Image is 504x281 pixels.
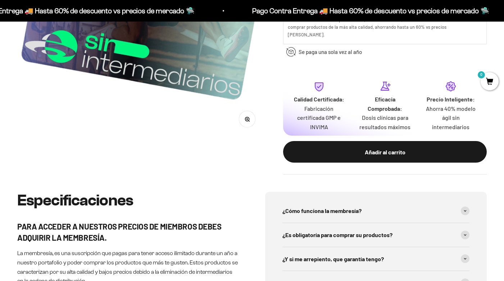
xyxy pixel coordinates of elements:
[282,247,470,271] summary: ¿Y si me arrepiento, que garantía tengo?
[224,5,462,17] p: Pago Contra Entrega 🚚 Hasta 60% de descuento vs precios de mercado 🛸
[17,192,239,209] h2: Especificaciones
[298,148,472,157] div: Añadir al carrito
[368,96,402,112] strong: Eficacia Comprobada:
[282,230,392,240] span: ¿Es obligatoría para comprar su productos?
[477,71,486,79] mark: 0
[282,223,470,247] summary: ¿Es obligatoría para comprar su productos?
[427,96,475,103] strong: Precio Inteligente:
[283,141,487,163] button: Añadir al carrito
[282,254,384,264] span: ¿Y si me arrepiento, que garantía tengo?
[294,96,344,103] strong: Calidad Certificada:
[282,206,362,216] span: ¿Cómo funciona la membresía?
[481,78,499,86] a: 0
[282,199,470,223] summary: ¿Cómo funciona la membresía?
[288,16,482,38] div: Esta membresía Anual equivalente a $8.250 COP al mes, le da acceso a los miembros a comprar produ...
[292,104,346,132] p: Fabricación certificada GMP e INVIMA
[17,222,221,242] strong: PARA ACCEDER A NUESTROS PRECIOS DE MIEMBROS DEBES ADQUIRIR LA MEMBRESÍA.
[299,47,362,56] span: Se paga una sola vez al año
[358,113,412,131] p: Dosis clínicas para resultados máximos
[424,104,478,132] p: Ahorra 40% modelo ágil sin intermediarios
